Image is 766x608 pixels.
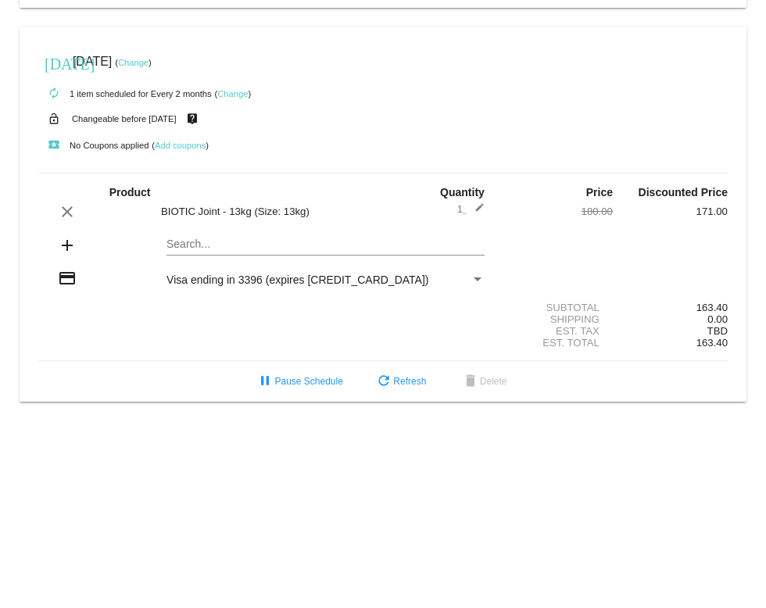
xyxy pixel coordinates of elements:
span: 163.40 [696,337,728,349]
strong: Price [586,186,613,198]
div: 163.40 [613,302,728,313]
mat-icon: autorenew [45,84,63,103]
mat-icon: edit [466,202,485,221]
a: Change [118,58,149,67]
mat-icon: add [58,236,77,255]
a: Change [217,89,248,98]
input: Search... [166,238,485,251]
mat-icon: credit_card [58,269,77,288]
small: Changeable before [DATE] [72,114,177,123]
small: ( ) [152,141,209,150]
a: Add coupons [155,141,206,150]
small: No Coupons applied [38,141,149,150]
div: Est. Tax [498,325,613,337]
div: Est. Total [498,337,613,349]
mat-icon: pause [256,373,274,392]
div: Subtotal [498,302,613,313]
mat-icon: live_help [183,109,202,129]
span: TBD [707,325,728,337]
span: Refresh [374,376,426,387]
mat-icon: local_play [45,136,63,155]
div: BIOTIC Joint - 13kg (Size: 13kg) [153,206,383,217]
small: 1 item scheduled for Every 2 months [38,89,212,98]
span: 0.00 [707,313,728,325]
span: Visa ending in 3396 (expires [CREDIT_CARD_DATA]) [166,274,428,286]
span: 1 [457,203,485,215]
mat-icon: clear [58,202,77,221]
strong: Product [109,186,151,198]
div: 171.00 [613,206,728,217]
small: ( ) [214,89,251,98]
mat-icon: [DATE] [45,53,63,72]
span: Pause Schedule [256,376,342,387]
mat-icon: delete [461,373,480,392]
mat-icon: refresh [374,373,393,392]
mat-select: Payment Method [166,274,485,286]
span: Delete [461,376,507,387]
mat-icon: lock_open [45,109,63,129]
div: Shipping [498,313,613,325]
small: ( ) [115,58,152,67]
div: 180.00 [498,206,613,217]
strong: Discounted Price [639,186,728,198]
